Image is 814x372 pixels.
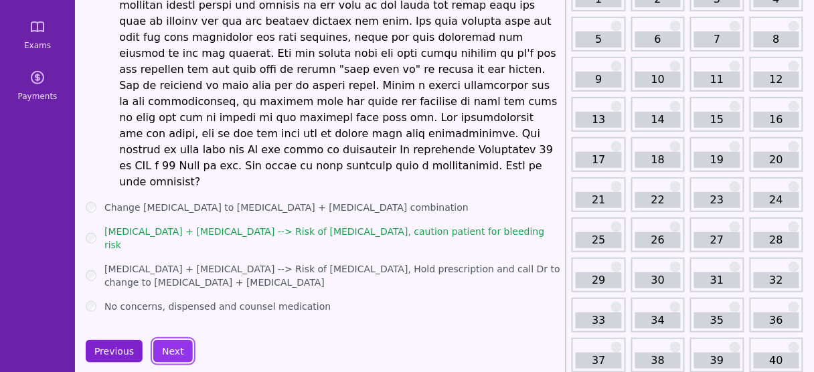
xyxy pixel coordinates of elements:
a: 5 [576,31,621,48]
a: 25 [576,232,621,248]
a: 32 [754,272,799,288]
a: 35 [694,312,740,329]
a: Payments [5,62,70,110]
label: No concerns, dispensed and counsel medication [104,300,331,313]
a: 12 [754,72,799,88]
a: 34 [635,312,681,329]
a: 30 [635,272,681,288]
a: 7 [694,31,740,48]
button: Previous [86,340,143,363]
a: 38 [635,353,681,369]
a: 39 [694,353,740,369]
a: 13 [576,112,621,128]
a: 21 [576,192,621,208]
a: 18 [635,152,681,168]
label: [MEDICAL_DATA] + [MEDICAL_DATA] --> Risk of [MEDICAL_DATA], Hold prescription and call Dr to chan... [104,262,560,289]
a: 37 [576,353,621,369]
a: 29 [576,272,621,288]
a: 20 [754,152,799,168]
a: 24 [754,192,799,208]
a: 27 [694,232,740,248]
span: Payments [18,91,58,102]
a: 19 [694,152,740,168]
a: 28 [754,232,799,248]
button: Next [153,340,193,363]
a: 9 [576,72,621,88]
a: 26 [635,232,681,248]
a: 17 [576,152,621,168]
span: Exams [24,40,51,51]
a: 11 [694,72,740,88]
label: [MEDICAL_DATA] + [MEDICAL_DATA] --> Risk of [MEDICAL_DATA], caution patient for bleeding risk [104,225,560,252]
a: 36 [754,312,799,329]
a: 33 [576,312,621,329]
a: 16 [754,112,799,128]
a: 40 [754,353,799,369]
a: 23 [694,192,740,208]
a: 31 [694,272,740,288]
a: 6 [635,31,681,48]
a: 10 [635,72,681,88]
a: Exams [5,11,70,59]
a: 8 [754,31,799,48]
a: 15 [694,112,740,128]
a: 14 [635,112,681,128]
a: 22 [635,192,681,208]
label: Change [MEDICAL_DATA] to [MEDICAL_DATA] + [MEDICAL_DATA] combination [104,201,469,214]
